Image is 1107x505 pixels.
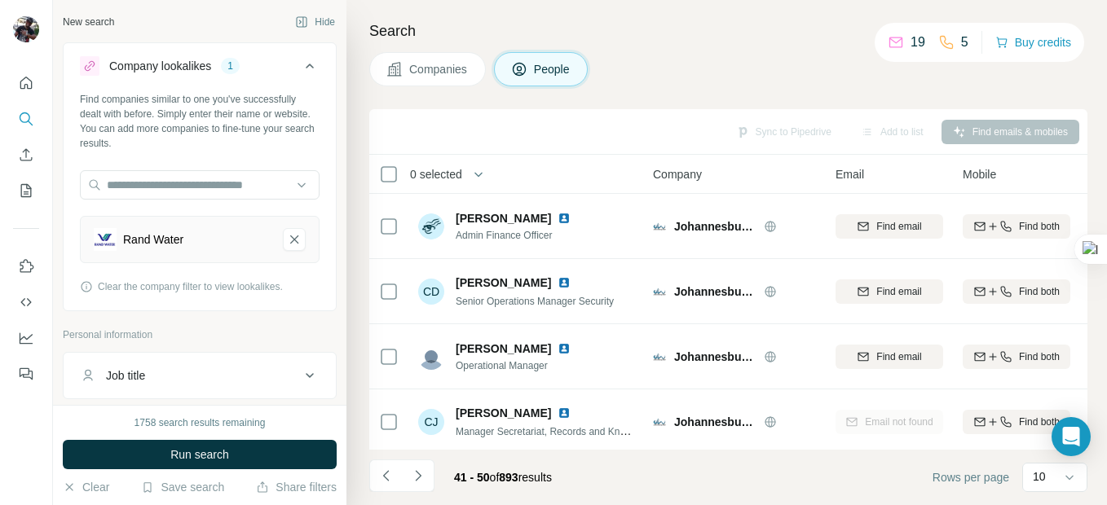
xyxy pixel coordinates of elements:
span: 893 [499,471,518,484]
span: Find both [1019,284,1060,299]
div: Job title [106,367,145,384]
button: Find email [836,345,943,369]
button: Run search [63,440,337,469]
button: Find email [836,279,943,304]
img: Logo of Johannesburg Water [653,350,666,363]
button: Quick start [13,68,39,98]
button: Navigate to next page [402,459,434,492]
span: Find email [876,284,921,299]
p: 10 [1033,468,1046,485]
span: Operational Manager [456,358,590,373]
span: Clear the company filter to view lookalikes. [98,279,283,294]
span: Rows per page [933,469,1009,485]
button: Find both [963,410,1070,434]
button: Hide [284,10,346,34]
img: Avatar [418,344,444,370]
img: Avatar [418,213,444,239]
button: Dashboard [13,323,39,353]
span: Find email [876,349,921,364]
span: [PERSON_NAME] [456,405,551,421]
span: Johannesburg Water [674,283,756,300]
div: Find companies similar to one you've successfully dealt with before. Simply enter their name or w... [80,92,320,151]
button: Find both [963,345,1070,369]
div: Open Intercom Messenger [1052,417,1091,456]
button: Clear [63,479,109,495]
span: of [490,471,500,484]
button: Company lookalikes1 [64,46,336,92]
img: Rand Water-logo [94,228,117,251]
span: Manager Secretariat, Records and Knowledge Management [456,424,717,437]
img: Logo of Johannesburg Water [653,415,666,428]
div: Rand Water [123,231,183,248]
span: Find both [1019,219,1060,234]
button: Use Surfe API [13,288,39,317]
span: [PERSON_NAME] [456,274,551,291]
button: My lists [13,176,39,205]
p: 5 [961,33,968,52]
div: 1758 search results remaining [135,415,266,430]
span: [PERSON_NAME] [456,340,551,357]
span: Companies [409,61,469,77]
button: Rand Water-remove-button [283,228,306,251]
span: Email [836,166,864,182]
button: Buy credits [995,31,1071,54]
button: Job title [64,356,336,395]
div: 1 [221,59,240,73]
div: Company lookalikes [109,58,211,74]
button: Use Surfe on LinkedIn [13,252,39,281]
span: Find both [1019,349,1060,364]
span: Find email [876,219,921,234]
button: Enrich CSV [13,140,39,169]
span: Company [653,166,702,182]
div: CD [418,279,444,305]
span: results [454,471,552,484]
button: Find both [963,279,1070,304]
button: Find both [963,214,1070,239]
div: New search [63,15,114,29]
img: LinkedIn logo [558,342,571,355]
button: Save search [141,479,224,495]
img: LinkedIn logo [558,406,571,419]
button: Share filters [256,479,337,495]
button: Feedback [13,359,39,389]
button: Search [13,104,39,134]
img: Logo of Johannesburg Water [653,220,666,233]
span: Mobile [963,166,996,182]
span: Run search [170,446,229,463]
span: Find both [1019,415,1060,429]
img: Logo of Johannesburg Water [653,285,666,298]
button: Find email [836,214,943,239]
p: 19 [911,33,925,52]
span: Admin Finance Officer [456,228,590,243]
img: LinkedIn logo [558,276,571,289]
span: People [534,61,571,77]
span: Senior Operations Manager Security [456,296,614,307]
button: Navigate to previous page [369,459,402,492]
span: 41 - 50 [454,471,490,484]
span: Johannesburg Water [674,349,756,365]
img: Avatar [13,16,39,42]
span: Johannesburg Water [674,218,756,235]
span: [PERSON_NAME] [456,210,551,226]
span: Johannesburg Water [674,414,756,430]
h4: Search [369,20,1087,42]
span: 0 selected [410,166,462,182]
img: LinkedIn logo [558,212,571,225]
p: Personal information [63,327,337,342]
div: CJ [418,409,444,435]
